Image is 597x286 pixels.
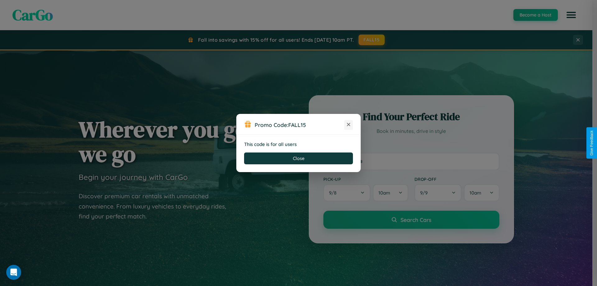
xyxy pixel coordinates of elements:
b: FALL15 [288,121,306,128]
button: Close [244,152,353,164]
h3: Promo Code: [255,121,344,128]
div: Open Intercom Messenger [6,265,21,280]
strong: This code is for all users [244,141,297,147]
div: Give Feedback [590,130,594,156]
